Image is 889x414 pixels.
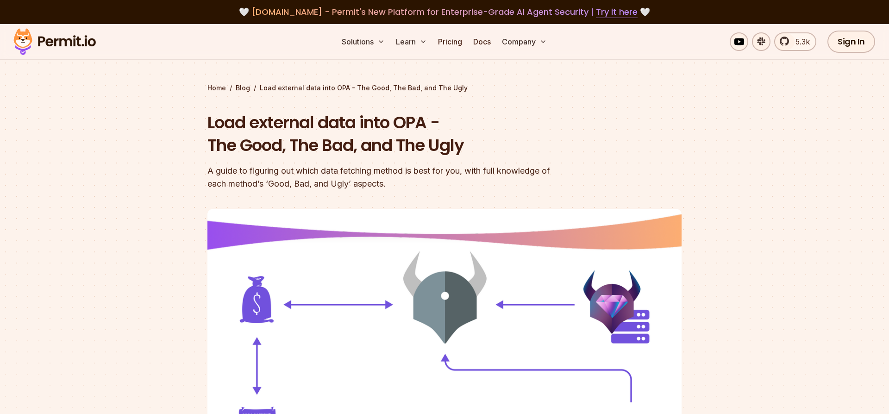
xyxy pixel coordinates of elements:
button: Learn [392,32,431,51]
div: 🤍 🤍 [22,6,867,19]
a: Blog [236,83,250,93]
a: Sign In [827,31,875,53]
img: Permit logo [9,26,100,57]
a: Try it here [596,6,638,18]
a: Pricing [434,32,466,51]
span: [DOMAIN_NAME] - Permit's New Platform for Enterprise-Grade AI Agent Security | [251,6,638,18]
button: Solutions [338,32,388,51]
a: Home [207,83,226,93]
div: A guide to figuring out which data fetching method is best for you, with full knowledge of each m... [207,164,563,190]
a: 5.3k [774,32,816,51]
div: / / [207,83,682,93]
span: 5.3k [790,36,810,47]
h1: Load external data into OPA - The Good, The Bad, and The Ugly [207,111,563,157]
button: Company [498,32,551,51]
a: Docs [470,32,495,51]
